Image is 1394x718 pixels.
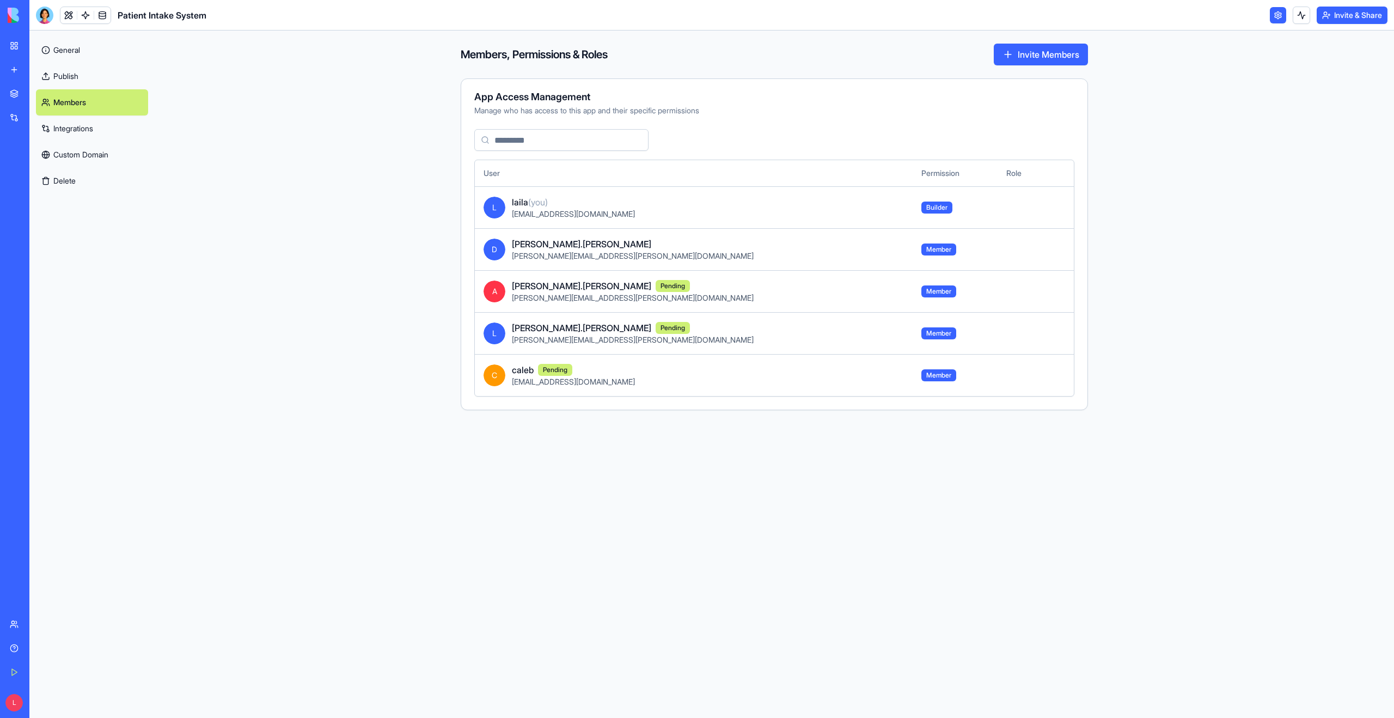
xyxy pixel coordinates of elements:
th: User [475,160,913,186]
a: Integrations [36,115,148,142]
img: logo [8,8,75,23]
span: Pending [656,280,690,292]
a: Members [36,89,148,115]
span: Builder [921,202,952,214]
span: Member [921,327,956,339]
span: D [484,239,505,260]
a: General [36,37,148,63]
span: [PERSON_NAME][EMAIL_ADDRESS][PERSON_NAME][DOMAIN_NAME] [512,293,754,302]
span: A [484,281,505,302]
span: [PERSON_NAME].[PERSON_NAME] [512,321,651,334]
a: Custom Domain [36,142,148,168]
button: Invite Members [994,44,1088,65]
div: Manage who has access to this app and their specific permissions [474,105,1074,116]
span: Patient Intake System [118,9,206,22]
span: (you) [528,197,548,208]
span: L [484,197,505,218]
span: L [5,694,23,711]
span: caleb [512,363,534,376]
a: Publish [36,63,148,89]
span: Member [921,244,956,255]
span: [PERSON_NAME].[PERSON_NAME] [512,238,651,251]
span: C [484,364,505,386]
span: [EMAIL_ADDRESS][DOMAIN_NAME] [512,377,635,386]
span: Pending [538,364,572,376]
span: [PERSON_NAME].[PERSON_NAME] [512,279,651,293]
span: Member [921,369,956,381]
th: Role [998,160,1047,186]
div: App Access Management [474,92,1074,102]
h4: Members, Permissions & Roles [461,47,608,62]
span: L [484,323,505,344]
span: Member [921,285,956,297]
span: [PERSON_NAME][EMAIL_ADDRESS][PERSON_NAME][DOMAIN_NAME] [512,251,754,260]
span: laila [512,196,548,209]
th: Permission [913,160,997,186]
span: Pending [656,322,690,334]
button: Invite & Share [1317,7,1387,24]
span: [EMAIL_ADDRESS][DOMAIN_NAME] [512,209,635,218]
button: Delete [36,168,148,194]
span: [PERSON_NAME][EMAIL_ADDRESS][PERSON_NAME][DOMAIN_NAME] [512,335,754,344]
